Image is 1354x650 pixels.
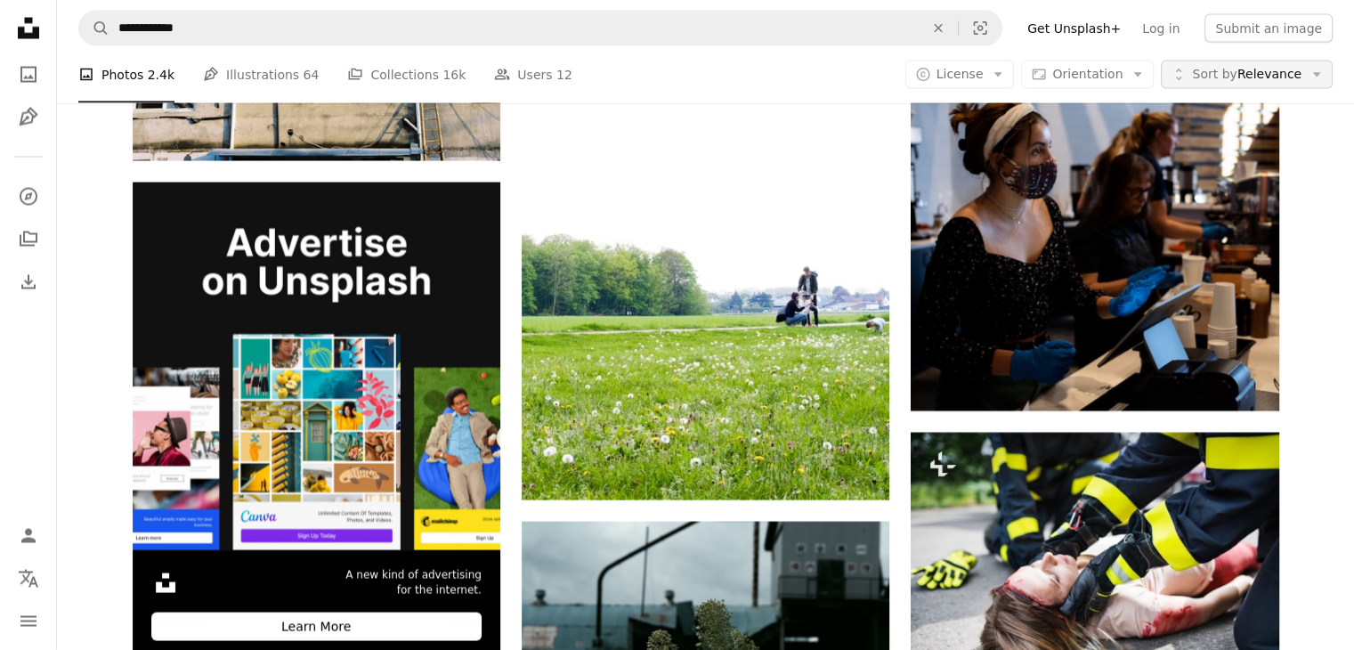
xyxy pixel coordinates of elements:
[1131,14,1190,43] a: Log in
[11,264,46,300] a: Download History
[556,65,572,85] span: 12
[911,547,1278,563] a: Unrecognizable firefighters helping a young injured woman lying on the road after an accident, un...
[1017,14,1131,43] a: Get Unsplash+
[11,179,46,215] a: Explore
[1161,61,1333,89] button: Sort byRelevance
[919,12,958,45] button: Clear
[911,244,1278,260] a: woman in black and white floral long sleeve shirt wearing mask sitting on chair
[1052,67,1123,81] span: Orientation
[911,94,1278,411] img: woman in black and white floral long sleeve shirt wearing mask sitting on chair
[905,61,1015,89] button: License
[936,67,984,81] span: License
[11,100,46,135] a: Illustrations
[78,11,1002,46] form: Find visuals sitewide
[133,183,500,550] img: file-1636576776643-80d394b7be57image
[345,568,482,598] span: A new kind of advertising for the internet.
[522,222,889,238] a: man in black jacket and black pants walking on green grass field during daytime
[203,46,319,103] a: Illustrations 64
[79,12,109,45] button: Search Unsplash
[11,11,46,50] a: Home — Unsplash
[151,569,180,597] img: file-1631306537910-2580a29a3cfcimage
[11,604,46,639] button: Menu
[1192,67,1236,81] span: Sort by
[11,222,46,257] a: Collections
[347,46,466,103] a: Collections 16k
[959,12,1001,45] button: Visual search
[151,613,482,641] div: Learn More
[304,65,320,85] span: 64
[11,57,46,93] a: Photos
[442,65,466,85] span: 16k
[1192,66,1301,84] span: Relevance
[11,561,46,597] button: Language
[1204,14,1333,43] button: Submit an image
[494,46,572,103] a: Users 12
[1021,61,1154,89] button: Orientation
[11,518,46,554] a: Log in / Sign up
